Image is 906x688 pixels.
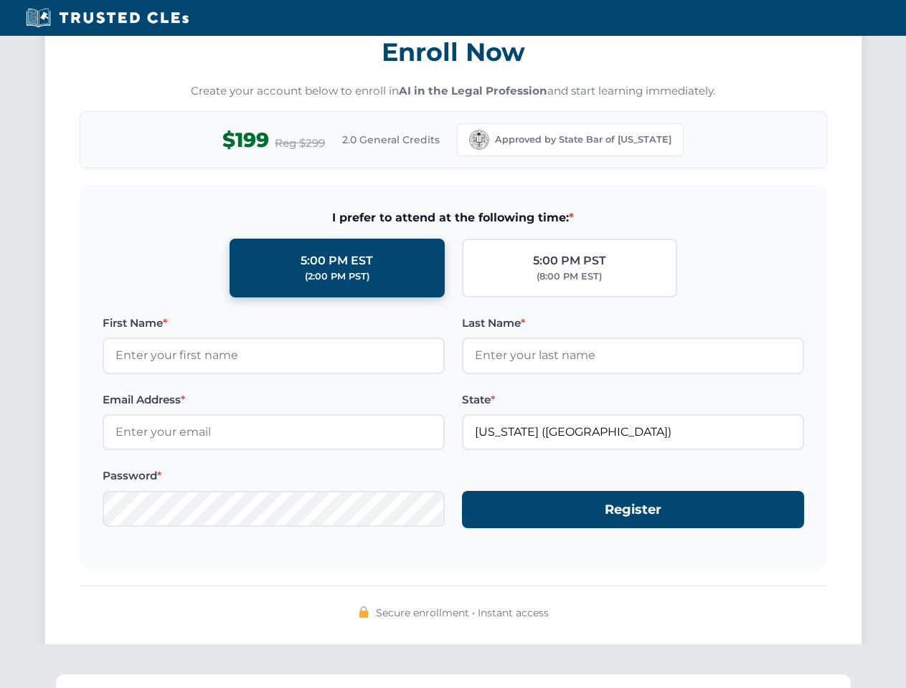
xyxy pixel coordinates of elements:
[103,209,804,227] span: I prefer to attend at the following time:
[103,467,445,484] label: Password
[80,83,827,100] p: Create your account below to enroll in and start learning immediately.
[469,130,489,150] img: California Bar
[399,84,547,97] strong: AI in the Legal Profession
[358,606,369,618] img: 🔒
[462,414,804,450] input: California (CA)
[222,124,269,156] span: $199
[103,338,445,373] input: Enter your first name
[376,605,549,621] span: Secure enrollment • Instant access
[275,135,325,152] span: Reg $299
[462,491,804,529] button: Register
[462,338,804,373] input: Enter your last name
[80,29,827,75] h3: Enroll Now
[342,132,440,148] span: 2.0 General Credits
[301,252,373,270] div: 5:00 PM EST
[495,133,671,147] span: Approved by State Bar of [US_STATE]
[103,391,445,408] label: Email Address
[305,269,369,284] div: (2:00 PM PST)
[462,391,804,408] label: State
[103,315,445,332] label: First Name
[537,269,602,284] div: (8:00 PM EST)
[103,414,445,450] input: Enter your email
[462,315,804,332] label: Last Name
[22,7,193,29] img: Trusted CLEs
[533,252,606,270] div: 5:00 PM PST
